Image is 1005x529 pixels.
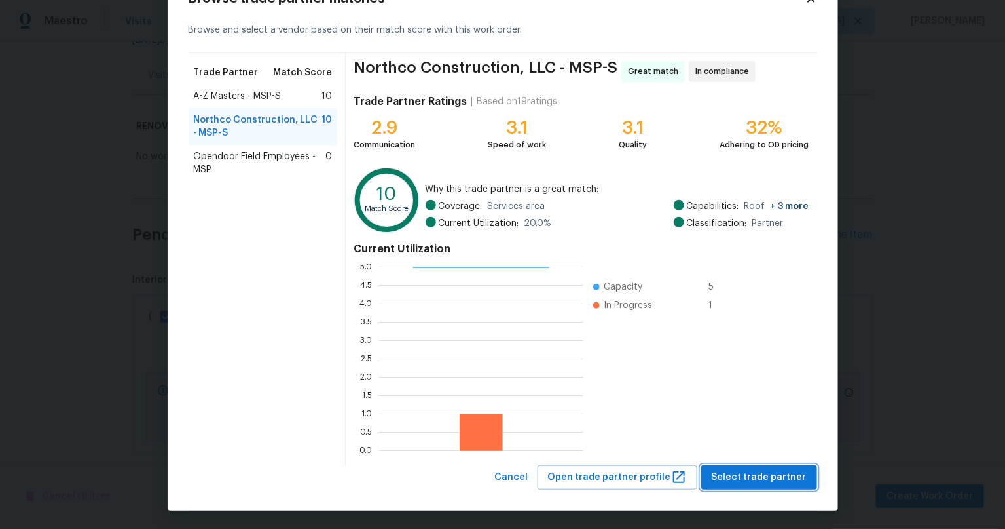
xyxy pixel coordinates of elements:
span: Roof [744,200,809,213]
span: In Progress [604,299,652,312]
span: Services area [488,200,545,213]
span: Northco Construction, LLC - MSP-S [354,61,617,82]
div: Adhering to OD pricing [720,138,809,151]
text: 1.5 [363,392,373,400]
div: 32% [720,121,809,134]
span: Coverage: [439,200,483,213]
h4: Current Utilization [354,243,809,256]
span: Great match [628,65,684,78]
button: Open trade partner profile [538,465,697,490]
text: 1.0 [362,410,373,418]
span: Open trade partner profile [548,469,687,486]
span: 10 [321,90,332,103]
text: 10 [377,186,397,204]
text: 2.5 [361,355,373,363]
span: Why this trade partner is a great match: [426,183,809,196]
h4: Trade Partner Ratings [354,95,467,108]
span: 0 [325,150,332,176]
text: 3.0 [361,337,373,345]
text: 3.5 [361,319,373,326]
span: 20.0 % [524,217,552,230]
div: 3.1 [488,121,546,134]
button: Cancel [490,465,534,490]
span: In compliance [695,65,754,78]
span: 1 [708,299,729,312]
div: 2.9 [354,121,415,134]
span: Current Utilization: [439,217,519,230]
span: Northco Construction, LLC - MSP-S [194,113,322,140]
span: Match Score [273,66,332,79]
span: 10 [321,113,332,140]
span: Select trade partner [712,469,807,486]
div: Communication [354,138,415,151]
div: Based on 19 ratings [477,95,557,108]
div: 3.1 [619,121,647,134]
span: Classification: [687,217,747,230]
div: | [467,95,477,108]
span: Capabilities: [687,200,739,213]
text: 2.0 [361,374,373,382]
span: Opendoor Field Employees - MSP [194,150,326,176]
span: Partner [752,217,784,230]
text: 4.0 [360,300,373,308]
div: Speed of work [488,138,546,151]
span: + 3 more [771,202,809,211]
button: Select trade partner [701,465,817,490]
text: 4.5 [361,282,373,290]
text: Match Score [365,205,409,212]
span: 5 [708,281,729,294]
text: 0.0 [360,447,373,455]
span: Cancel [495,469,528,486]
div: Browse and select a vendor based on their match score with this work order. [189,8,817,53]
span: A-Z Masters - MSP-S [194,90,282,103]
text: 0.5 [361,429,373,437]
span: Capacity [604,281,642,294]
span: Trade Partner [194,66,259,79]
div: Quality [619,138,647,151]
text: 5.0 [361,264,373,271]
